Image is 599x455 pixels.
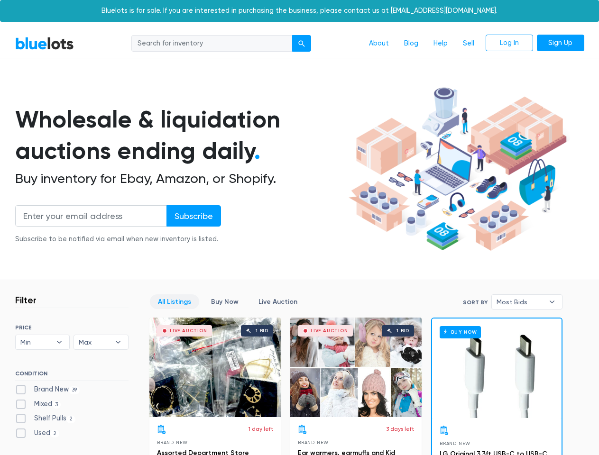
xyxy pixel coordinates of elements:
a: About [361,35,396,53]
span: Max [79,335,110,349]
a: Blog [396,35,426,53]
a: Help [426,35,455,53]
h6: CONDITION [15,370,129,381]
span: Min [20,335,52,349]
a: Log In [486,35,533,52]
div: Live Auction [311,328,348,333]
a: BlueLots [15,36,74,50]
h3: Filter [15,294,37,306]
a: Buy Now [203,294,247,309]
label: Sort By [463,298,488,307]
a: Live Auction 1 bid [290,318,422,417]
div: 1 bid [256,328,268,333]
span: Most Bids [497,295,544,309]
img: hero-ee84e7d0318cb26816c560f6b4441b76977f77a177738b4e94f68c95b2b83dbb.png [345,83,570,255]
label: Brand New [15,384,80,395]
b: ▾ [542,295,562,309]
span: 2 [66,416,76,423]
label: Mixed [15,399,61,409]
h1: Wholesale & liquidation auctions ending daily [15,104,345,167]
h6: Buy Now [440,326,481,338]
h2: Buy inventory for Ebay, Amazon, or Shopify. [15,171,345,187]
a: Sign Up [537,35,584,52]
div: Subscribe to be notified via email when new inventory is listed. [15,234,221,245]
div: 1 bid [396,328,409,333]
a: All Listings [150,294,199,309]
a: Live Auction 1 bid [149,318,281,417]
h6: PRICE [15,324,129,331]
span: Brand New [440,441,470,446]
div: Live Auction [170,328,207,333]
a: Buy Now [432,318,562,418]
a: Sell [455,35,482,53]
input: Search for inventory [131,35,293,52]
input: Enter your email address [15,205,167,227]
b: ▾ [49,335,69,349]
label: Used [15,428,60,438]
span: 3 [52,401,61,409]
span: Brand New [157,440,188,445]
p: 3 days left [386,425,414,433]
b: ▾ [108,335,128,349]
span: 39 [69,386,80,394]
p: 1 day left [249,425,273,433]
span: 2 [50,430,60,437]
span: Brand New [298,440,329,445]
span: . [254,136,260,165]
input: Subscribe [166,205,221,227]
a: Live Auction [250,294,305,309]
label: Shelf Pulls [15,413,76,424]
